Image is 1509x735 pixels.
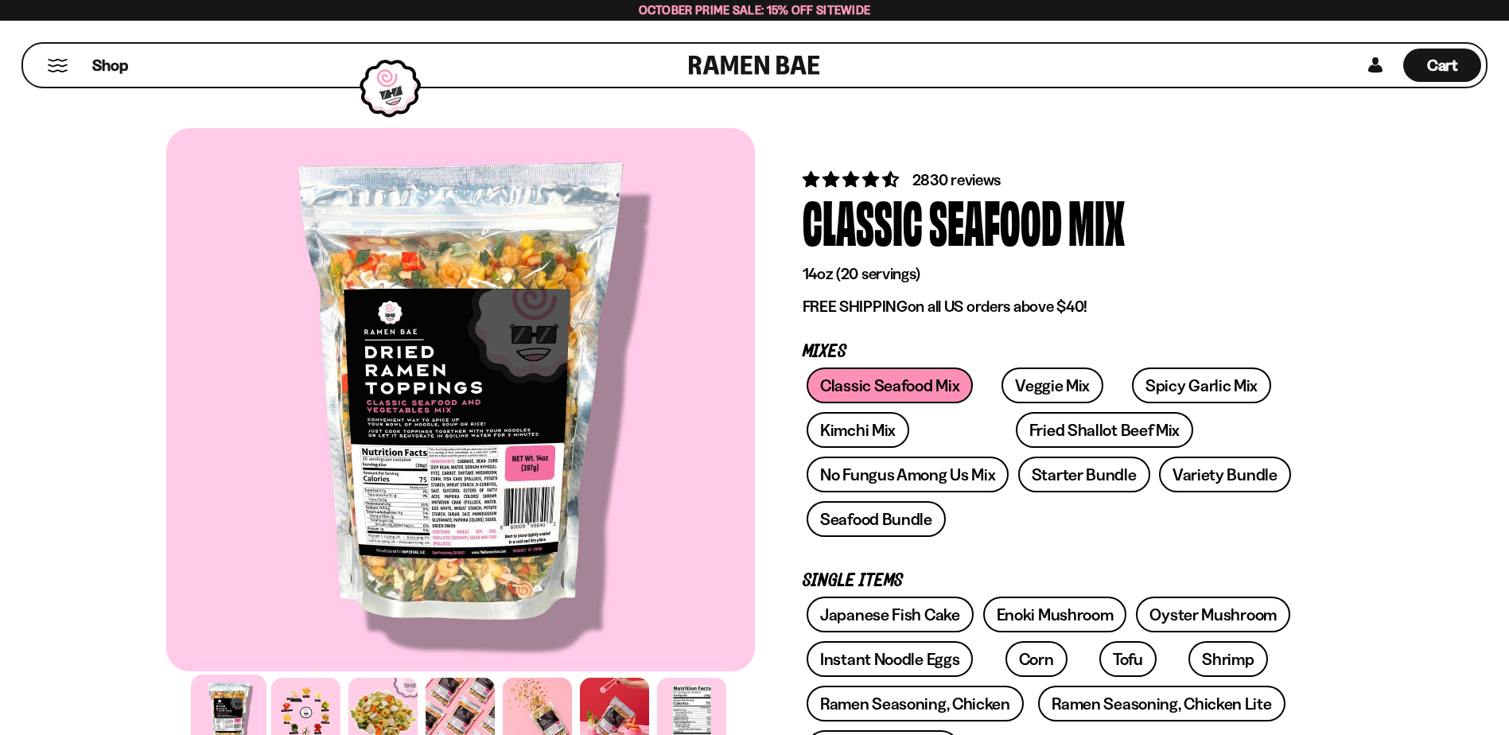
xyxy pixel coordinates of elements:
[1005,641,1068,677] a: Corn
[1427,56,1458,75] span: Cart
[803,574,1296,589] p: Single Items
[807,501,946,537] a: Seafood Bundle
[1016,412,1193,448] a: Fried Shallot Beef Mix
[1136,597,1290,632] a: Oyster Mushroom
[807,641,973,677] a: Instant Noodle Eggs
[983,597,1127,632] a: Enoki Mushroom
[912,170,1001,189] span: 2830 reviews
[639,2,871,17] span: October Prime Sale: 15% off Sitewide
[803,344,1296,360] p: Mixes
[1038,686,1285,721] a: Ramen Seasoning, Chicken Lite
[92,55,128,76] span: Shop
[1188,641,1267,677] a: Shrimp
[47,59,68,72] button: Mobile Menu Trigger
[1001,367,1103,403] a: Veggie Mix
[807,686,1024,721] a: Ramen Seasoning, Chicken
[929,191,1062,251] div: Seafood
[1403,44,1481,87] div: Cart
[803,297,1296,317] p: on all US orders above $40!
[807,597,974,632] a: Japanese Fish Cake
[1068,191,1125,251] div: Mix
[1099,641,1157,677] a: Tofu
[807,412,909,448] a: Kimchi Mix
[803,191,923,251] div: Classic
[803,264,1296,284] p: 14oz (20 servings)
[807,457,1009,492] a: No Fungus Among Us Mix
[1018,457,1150,492] a: Starter Bundle
[1132,367,1271,403] a: Spicy Garlic Mix
[1159,457,1291,492] a: Variety Bundle
[803,169,902,189] span: 4.68 stars
[803,297,908,316] strong: FREE SHIPPING
[92,49,128,82] a: Shop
